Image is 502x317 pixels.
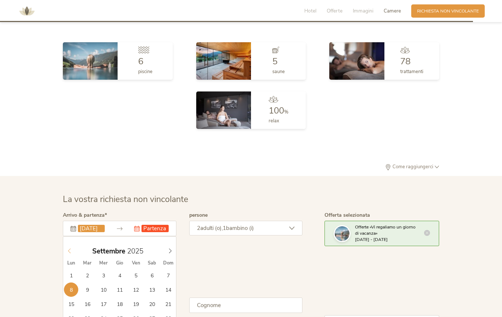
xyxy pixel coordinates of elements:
[64,268,78,282] span: Settembre 1, 2025
[16,9,38,13] a: AMONTI & LUNARIS Wellnessresort
[189,298,303,313] input: Cognome
[145,282,159,297] span: Settembre 13, 2025
[269,105,284,116] span: 100
[145,268,159,282] span: Settembre 6, 2025
[112,268,127,282] span: Settembre 4, 2025
[391,165,435,169] span: Come raggiungerci
[63,213,107,218] label: Arrivo & partenza
[63,261,79,266] span: Lun
[96,297,111,311] span: Settembre 17, 2025
[79,261,96,266] span: Mar
[141,225,168,232] input: Partenza
[284,109,288,115] span: %
[353,7,373,14] span: Immagini
[80,297,94,311] span: Settembre 16, 2025
[112,261,128,266] span: Gio
[272,68,285,75] span: saune
[200,224,223,232] span: adulti (o),
[272,55,277,67] span: 5
[161,297,175,311] span: Settembre 21, 2025
[125,246,150,256] input: Year
[138,68,153,75] span: piscine
[92,248,125,255] span: Settembre
[96,282,111,297] span: Settembre 10, 2025
[304,7,316,14] span: Hotel
[63,194,188,205] span: La vostra richiesta non vincolante
[138,55,143,67] span: 6
[269,118,279,124] span: relax
[189,213,208,218] label: persone
[335,226,349,241] img: La vostra richiesta non vincolante
[355,224,416,236] span: Offerte «Vi regaliamo un giorno di vacanza»
[78,225,105,232] input: Arrivo
[324,212,370,219] span: Offerta selezionata
[161,282,175,297] span: Settembre 14, 2025
[96,261,112,266] span: Mer
[64,282,78,297] span: Settembre 8, 2025
[145,297,159,311] span: Settembre 20, 2025
[112,297,127,311] span: Settembre 18, 2025
[400,55,410,67] span: 78
[226,224,254,232] span: bambino (i)
[80,268,94,282] span: Settembre 2, 2025
[197,224,200,232] span: 2
[128,261,144,266] span: Ven
[80,282,94,297] span: Settembre 9, 2025
[400,68,423,75] span: trattamenti
[129,282,143,297] span: Settembre 12, 2025
[96,268,111,282] span: Settembre 3, 2025
[161,268,175,282] span: Settembre 7, 2025
[144,261,160,266] span: Sab
[417,8,479,14] span: Richiesta non vincolante
[129,297,143,311] span: Settembre 19, 2025
[160,261,176,266] span: Dom
[64,297,78,311] span: Settembre 15, 2025
[384,7,401,14] span: Camere
[129,268,143,282] span: Settembre 5, 2025
[327,7,343,14] span: Offerte
[355,237,388,242] span: [DATE] - [DATE]
[112,282,127,297] span: Settembre 11, 2025
[223,224,226,232] span: 1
